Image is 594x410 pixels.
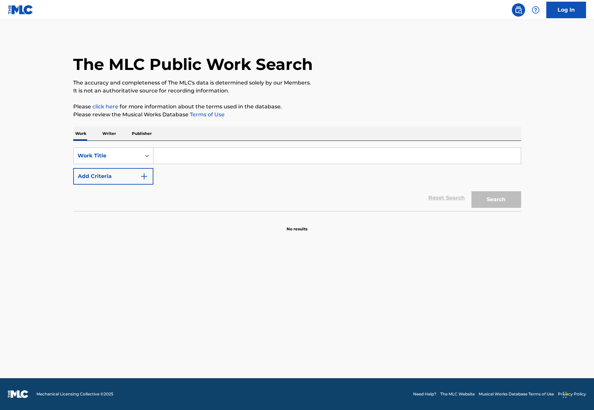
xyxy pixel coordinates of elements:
[140,172,148,180] img: 9d2ae6d4665cec9f34b9.svg
[532,6,540,14] img: help
[189,111,225,118] a: Terms of Use
[78,152,137,160] div: Work Title
[512,3,525,17] a: Public Search
[73,111,521,119] p: Please review the Musical Works Database
[73,168,153,185] button: Add Criteria
[36,391,113,397] span: Mechanical Licensing Collective © 2025
[73,147,521,211] form: Search Form
[558,391,586,397] a: Privacy Policy
[529,3,542,17] div: Help
[73,103,521,111] p: Please for more information about the terms used in the database.
[561,378,594,410] iframe: Chat Widget
[563,385,567,405] div: Drag
[546,2,586,18] a: Log In
[479,391,554,397] a: Musical Works Database Terms of Use
[92,103,118,110] a: click here
[130,127,154,141] p: Publisher
[73,87,521,95] p: It is not an authoritative source for recording information.
[514,6,522,14] img: search
[440,391,475,397] a: The MLC Website
[100,127,118,141] p: Writer
[8,5,33,15] img: MLC Logo
[73,127,88,141] p: Work
[287,218,307,232] p: No results
[8,390,28,398] img: logo
[413,391,436,397] a: Need Help?
[73,54,313,74] h1: The MLC Public Work Search
[73,79,521,87] p: The accuracy and completeness of The MLC's data is determined solely by our Members.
